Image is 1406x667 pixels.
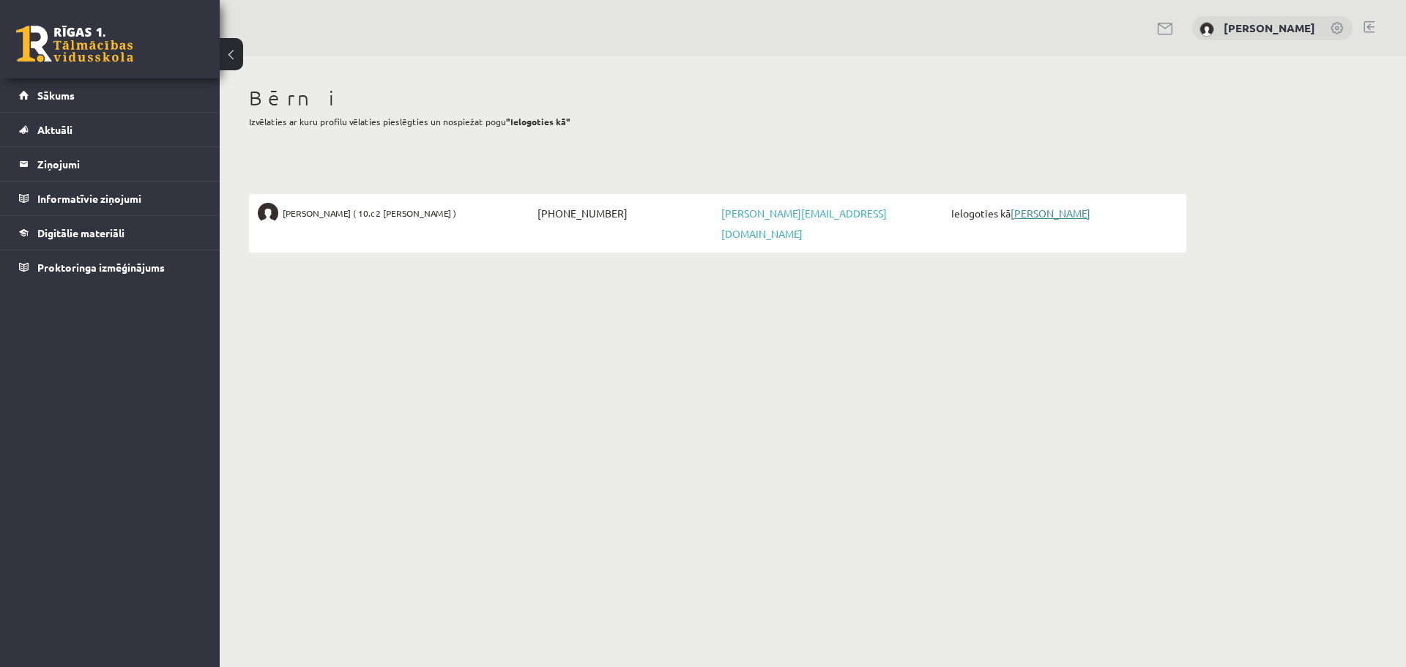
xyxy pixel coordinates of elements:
a: Ziņojumi [19,147,201,181]
h1: Bērni [249,86,1186,111]
span: Sākums [37,89,75,102]
span: [PHONE_NUMBER] [534,203,718,223]
legend: Informatīvie ziņojumi [37,182,201,215]
a: Proktoringa izmēģinājums [19,250,201,284]
legend: Ziņojumi [37,147,201,181]
span: Aktuāli [37,123,72,136]
a: Aktuāli [19,113,201,146]
a: Rīgas 1. Tālmācības vidusskola [16,26,133,62]
img: Maija Petruse [1199,22,1214,37]
a: Informatīvie ziņojumi [19,182,201,215]
span: Proktoringa izmēģinājums [37,261,165,274]
a: [PERSON_NAME] [1224,21,1315,35]
a: [PERSON_NAME] [1011,206,1090,220]
a: Digitālie materiāli [19,216,201,250]
b: "Ielogoties kā" [506,116,570,127]
a: [PERSON_NAME][EMAIL_ADDRESS][DOMAIN_NAME] [721,206,887,240]
span: Ielogoties kā [948,203,1178,223]
p: Izvēlaties ar kuru profilu vēlaties pieslēgties un nospiežat pogu [249,115,1186,128]
img: Margarita Petruse [258,203,278,223]
span: Digitālie materiāli [37,226,124,239]
a: Sākums [19,78,201,112]
span: [PERSON_NAME] ( 10.c2 [PERSON_NAME] ) [283,203,456,223]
